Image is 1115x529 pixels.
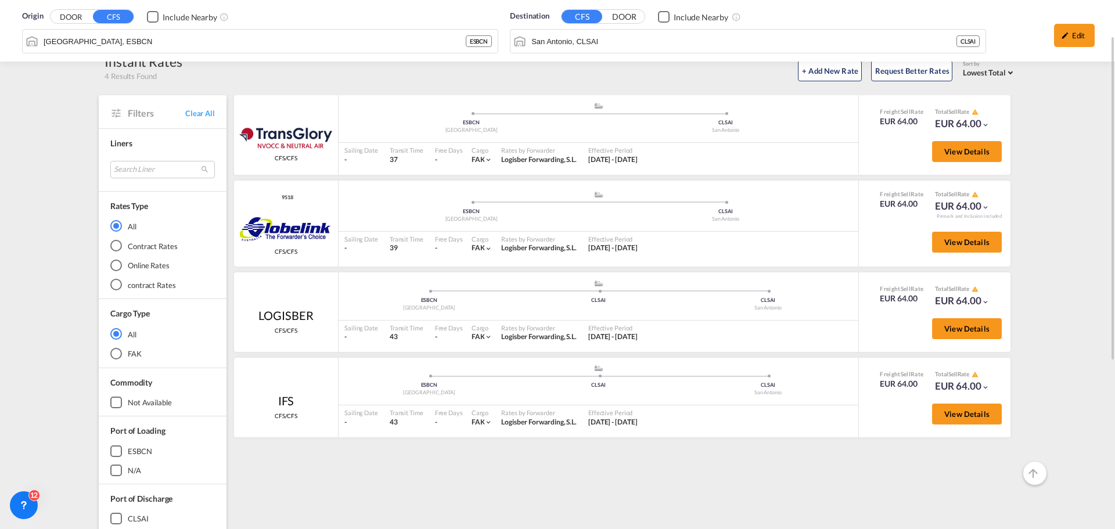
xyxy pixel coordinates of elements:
div: IFS [278,393,294,409]
md-icon: icon-chevron-down [484,333,492,341]
span: View Details [944,237,990,247]
span: Origin [22,10,43,22]
div: CLSAI [683,382,853,389]
div: Free Days [435,408,463,417]
div: icon-pencilEdit [1054,24,1095,47]
div: ESBCN [466,35,492,47]
span: View Details [944,409,990,419]
div: EUR 64.00 [935,199,989,213]
div: 01 Sep 2025 - 30 Sep 2025 [588,155,638,165]
div: CLSAI [683,297,853,304]
span: Filters [128,107,185,120]
div: not available [128,397,172,408]
button: Go to Top [1023,462,1046,485]
img: GLOBELINK [240,215,332,244]
span: Destination [510,10,549,22]
span: Logisber Forwarding, S.L. [501,243,577,252]
button: View Details [932,404,1002,424]
div: EUR 64.00 [880,116,923,127]
div: CLSAI [599,208,853,215]
md-icon: Unchecked: Ignores neighbouring ports when fetching rates.Checked : Includes neighbouring ports w... [732,12,741,21]
md-checkbox: ESBCN [110,445,215,457]
md-checkbox: Checkbox No Ink [658,10,728,23]
span: CFS/CFS [275,412,297,420]
button: View Details [932,141,1002,162]
div: Transit Time [390,323,423,332]
img: Transglory [237,125,335,151]
div: Sailing Date [344,408,378,417]
span: [DATE] - [DATE] [588,418,638,426]
div: Rates Type [110,200,148,212]
div: Total Rate [935,190,989,199]
div: Logisber Forwarding, S.L. [501,332,577,342]
div: - [344,332,378,342]
div: CLSAI [514,382,684,389]
span: CFS/CFS [275,154,297,162]
div: - [435,332,437,342]
md-icon: icon-alert [972,286,979,293]
div: Free Days [435,146,463,154]
div: Transit Time [390,235,423,243]
span: FAK [472,243,485,252]
span: [DATE] - [DATE] [588,243,638,252]
div: ESBCN [344,119,599,127]
span: Commodity [110,377,152,387]
div: Cargo [472,323,493,332]
md-icon: assets/icons/custom/ship-fill.svg [592,192,606,197]
span: FAK [472,418,485,426]
md-radio-button: All [110,220,215,232]
span: Logisber Forwarding, S.L. [501,155,577,164]
div: 01 Sep 2025 - 30 Sep 2025 [588,243,638,253]
md-icon: icon-chevron-down [981,298,990,306]
div: EUR 64.00 [935,117,989,131]
span: 4 Results Found [105,71,157,81]
div: San Antonio [599,215,853,223]
div: ESBCN [344,208,599,215]
div: Include Nearby [163,12,217,23]
div: Freight Rate [880,370,923,378]
button: View Details [932,232,1002,253]
div: Effective Period [588,146,638,154]
div: San Antonio [683,389,853,397]
div: Free Days [435,235,463,243]
span: 9518 [279,194,293,201]
div: [GEOGRAPHIC_DATA] [344,127,599,134]
span: Sell [948,370,958,377]
div: Cargo [472,408,493,417]
div: EUR 64.00 [935,294,989,308]
md-icon: icon-arrow-up [1026,466,1040,480]
md-icon: Unchecked: Ignores neighbouring ports when fetching rates.Checked : Includes neighbouring ports w... [220,12,229,21]
button: + Add New Rate [798,60,862,81]
md-icon: assets/icons/custom/ship-fill.svg [592,365,606,371]
div: 39 [390,243,423,253]
div: Effective Period [588,408,638,417]
button: CFS [93,10,134,23]
div: Sort by [963,60,1016,68]
button: icon-alert [970,370,979,379]
button: DOOR [604,10,645,24]
span: CFS/CFS [275,247,297,255]
div: Freight Rate [880,190,923,198]
div: EUR 64.00 [880,378,923,390]
md-icon: icon-alert [972,371,979,378]
div: CLSAI [599,119,853,127]
div: Freight Rate [880,107,923,116]
div: San Antonio [683,304,853,312]
span: [DATE] - [DATE] [588,332,638,341]
span: [DATE] - [DATE] [588,155,638,164]
div: Instant Rates [105,52,182,71]
div: 43 [390,332,423,342]
span: Liners [110,138,132,148]
div: ESBCN [128,446,152,456]
div: Freight Rate [880,285,923,293]
span: Port of Loading [110,426,166,436]
div: Rates by Forwarder [501,323,577,332]
span: Logisber Forwarding, S.L. [501,332,577,341]
div: 01 Sep 2025 - 30 Sep 2025 [588,332,638,342]
div: CLSAI [128,513,149,524]
md-checkbox: N/A [110,465,215,476]
div: Effective Period [588,235,638,243]
md-icon: icon-chevron-down [981,203,990,211]
div: Logisber Forwarding, S.L. [501,243,577,253]
div: 43 [390,418,423,427]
